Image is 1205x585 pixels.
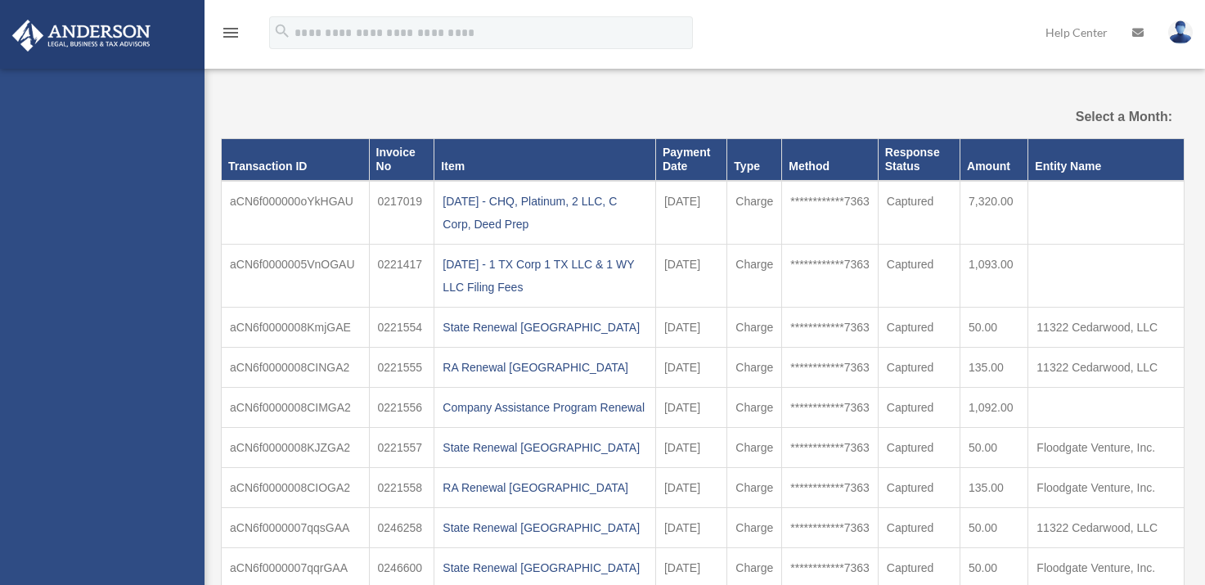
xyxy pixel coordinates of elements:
div: RA Renewal [GEOGRAPHIC_DATA] [443,356,647,379]
td: 50.00 [960,508,1028,548]
td: [DATE] [655,468,726,508]
td: 11322 Cedarwood, LLC [1028,508,1185,548]
td: [DATE] [655,508,726,548]
td: 0221417 [369,245,434,308]
td: 1,093.00 [960,245,1028,308]
td: Captured [878,388,960,428]
td: 135.00 [960,348,1028,388]
a: menu [221,29,241,43]
div: State Renewal [GEOGRAPHIC_DATA] [443,316,647,339]
td: aCN6f000000oYkHGAU [222,181,370,245]
div: State Renewal [GEOGRAPHIC_DATA] [443,556,647,579]
td: aCN6f0000008CIOGA2 [222,468,370,508]
td: Charge [727,428,782,468]
img: Anderson Advisors Platinum Portal [7,20,155,52]
td: 50.00 [960,308,1028,348]
td: Charge [727,348,782,388]
td: [DATE] [655,181,726,245]
td: aCN6f0000008CIMGA2 [222,388,370,428]
th: Type [727,139,782,181]
td: aCN6f0000007qqsGAA [222,508,370,548]
td: [DATE] [655,308,726,348]
td: 0221555 [369,348,434,388]
div: Company Assistance Program Renewal [443,396,647,419]
td: Charge [727,245,782,308]
td: Captured [878,308,960,348]
td: 0217019 [369,181,434,245]
td: Captured [878,348,960,388]
div: [DATE] - 1 TX Corp 1 TX LLC & 1 WY LLC Filing Fees [443,253,647,299]
img: User Pic [1168,20,1193,44]
td: Captured [878,245,960,308]
td: Charge [727,308,782,348]
td: Captured [878,468,960,508]
td: aCN6f0000008KmjGAE [222,308,370,348]
td: Charge [727,468,782,508]
td: Charge [727,388,782,428]
td: Charge [727,508,782,548]
td: aCN6f0000008KJZGA2 [222,428,370,468]
td: 135.00 [960,468,1028,508]
i: menu [221,23,241,43]
th: Method [782,139,879,181]
td: 11322 Cedarwood, LLC [1028,308,1185,348]
td: Captured [878,181,960,245]
td: Captured [878,428,960,468]
i: search [273,22,291,40]
th: Entity Name [1028,139,1185,181]
th: Amount [960,139,1028,181]
td: Floodgate Venture, Inc. [1028,428,1185,468]
td: Captured [878,508,960,548]
td: 50.00 [960,428,1028,468]
td: aCN6f0000005VnOGAU [222,245,370,308]
td: Charge [727,181,782,245]
th: Response Status [878,139,960,181]
th: Payment Date [655,139,726,181]
label: Select a Month: [1036,106,1172,128]
td: aCN6f0000008CINGA2 [222,348,370,388]
th: Item [434,139,656,181]
th: Invoice No [369,139,434,181]
td: 7,320.00 [960,181,1028,245]
td: [DATE] [655,388,726,428]
td: 0221556 [369,388,434,428]
td: [DATE] [655,428,726,468]
div: State Renewal [GEOGRAPHIC_DATA] [443,516,647,539]
td: 1,092.00 [960,388,1028,428]
td: Floodgate Venture, Inc. [1028,468,1185,508]
td: 0221557 [369,428,434,468]
td: 0246258 [369,508,434,548]
div: State Renewal [GEOGRAPHIC_DATA] [443,436,647,459]
td: 0221558 [369,468,434,508]
td: 0221554 [369,308,434,348]
div: [DATE] - CHQ, Platinum, 2 LLC, C Corp, Deed Prep [443,190,647,236]
td: [DATE] [655,348,726,388]
div: RA Renewal [GEOGRAPHIC_DATA] [443,476,647,499]
td: [DATE] [655,245,726,308]
th: Transaction ID [222,139,370,181]
td: 11322 Cedarwood, LLC [1028,348,1185,388]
